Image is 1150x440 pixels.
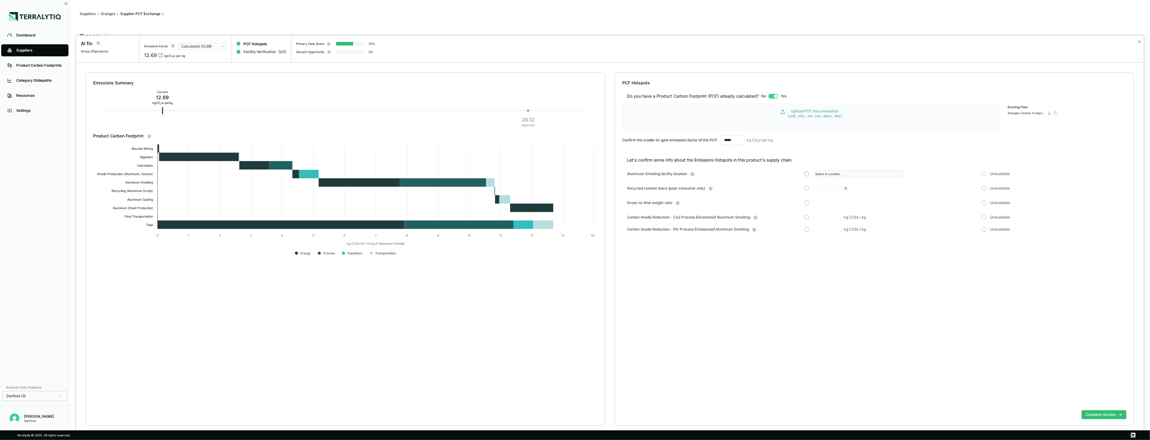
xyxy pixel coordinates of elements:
[144,44,168,48] div: Emissions Factor
[522,123,535,127] div: Reported
[622,80,1126,86] div: PCF Hotspots
[375,251,396,255] text: Transportation
[179,43,227,50] button: Calculated (12.69)
[627,215,750,220] span: Carbon Anode Reduction - Co2 Process Emissions of Aluminum Smelting
[125,181,153,184] text: Aluminum Smelting
[844,227,866,232] div: kg CO2e / kg
[300,251,311,255] text: Energy
[188,234,189,237] text: 1
[243,49,276,54] span: Facility Verification
[530,234,533,237] text: 12
[296,42,324,46] div: Primary Data Share
[627,93,759,99] div: Do you have a Product Carbon Footprint (PCF) already calculated?
[113,206,153,210] text: Aluminum Sheet Production
[296,50,325,54] div: Decarb Opportunity
[323,251,335,255] text: Process
[369,42,375,46] div: 59 %
[375,234,377,237] text: 7
[81,40,93,47] div: Al fin
[990,215,1010,220] span: Unavailable
[152,101,173,105] div: kg CO e per kg
[990,171,1010,176] span: Unavailable
[627,157,1126,163] p: Let's confirm some info about the Emissions Hotspots in this product's supply chain.
[97,172,153,176] text: Anode Production (Aluminum, Carbon)
[181,44,220,49] div: Calculated (12.69)
[627,186,705,191] span: Recycled content share (post-consumer only)
[591,234,594,237] text: 14
[281,234,283,237] text: 4
[160,102,162,105] sub: 2
[990,200,1010,205] span: Unavailable
[844,215,866,220] div: kg CO2e / kg
[499,234,502,237] text: 11
[125,215,153,218] text: Final Transportation
[1008,111,1051,115] button: Granges Carbon Footprint Certificate_FINAL_2024.pdf
[219,234,221,237] text: 2
[844,186,848,191] div: %
[1008,111,1046,115] div: Granges Carbon Footprint Certificate_FINAL_2024.pdf
[369,50,373,54] div: 0 %
[622,138,718,143] div: Confirm the cradle-to-gate emissions factor of this PCF:
[627,171,687,176] span: Aluminum Smelting facility location
[132,147,153,151] text: Bauxite Mining
[347,251,363,255] text: Feedstock
[140,155,153,159] text: Digestion
[468,234,471,237] text: 10
[1137,38,1141,45] button: Close
[243,42,267,46] span: PCF Hotspots
[112,189,153,193] text: Recycling (Aluminum Scrap)
[344,234,345,237] text: 6
[788,109,842,118] div: Upload PCF Documentation (.pdf, .xlsx, .xls, .csv, .docx, .doc)
[93,133,597,139] div: Product Carbon Footprint
[127,198,153,202] text: Aluminum Casting
[152,94,173,101] div: 12.69
[1008,105,1057,111] div: Existing Files
[761,94,766,99] span: No
[158,53,163,58] svg: View audit trail
[813,170,903,178] button: Select A Location
[93,80,597,86] div: Emissions Summary
[522,116,535,123] div: 20.12
[627,227,749,232] span: Carbon Anode Reduction - Pfc Process Emissions of Aluminum Smelting
[627,200,672,205] span: Gross-to-final weight ratio
[137,164,153,167] text: Calcination
[81,49,108,53] span: Group of 5 products
[144,52,157,59] div: 12.69
[146,223,153,227] text: Total
[747,138,773,143] div: kg CO e per kg
[152,90,173,94] div: Current
[990,227,1010,232] span: Unavailable
[406,234,408,237] text: 8
[990,186,1010,191] span: Unavailable
[157,234,158,237] text: 0
[164,54,185,58] div: kgCO e per kg
[347,242,405,246] text: kg CO2e for 1.0 kg of Aluminum (Sheet)
[561,234,564,237] text: 13
[781,94,787,99] span: Yes
[816,172,901,176] div: Select A Location
[1082,410,1126,419] button: Complete Section
[312,234,314,237] text: 5
[278,49,286,54] span: ( 2 / 2 )
[757,140,759,143] sub: 2
[437,234,439,237] text: 9
[250,234,252,237] text: 3
[638,109,985,118] button: Upload PCF Documentation(.pdf, .xlsx, .xls, .csv, .docx, .doc)
[172,55,173,58] sub: 2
